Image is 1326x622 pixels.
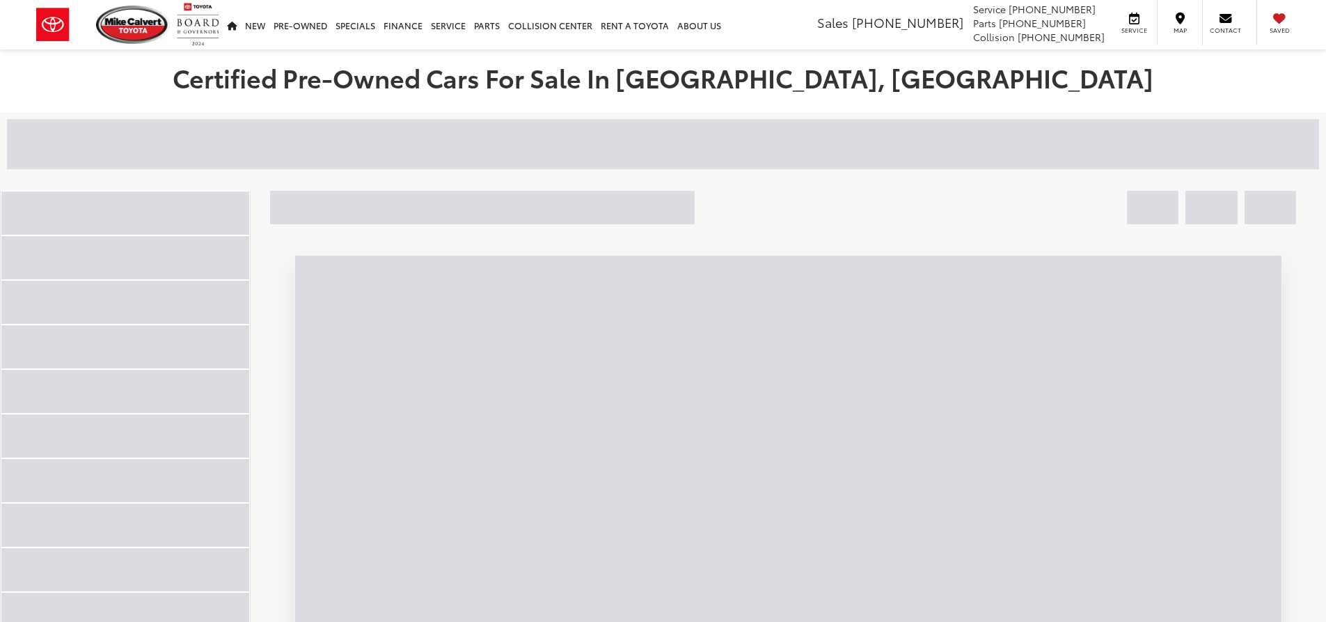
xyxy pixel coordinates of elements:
span: Service [973,2,1006,16]
span: [PHONE_NUMBER] [1009,2,1096,16]
span: Parts [973,16,996,30]
span: Collision [973,30,1015,44]
span: Saved [1264,26,1295,35]
span: [PHONE_NUMBER] [852,13,963,31]
span: [PHONE_NUMBER] [999,16,1086,30]
span: [PHONE_NUMBER] [1018,30,1105,44]
span: Map [1165,26,1195,35]
span: Contact [1210,26,1241,35]
span: Service [1119,26,1150,35]
span: Sales [817,13,849,31]
img: Mike Calvert Toyota [96,6,170,44]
